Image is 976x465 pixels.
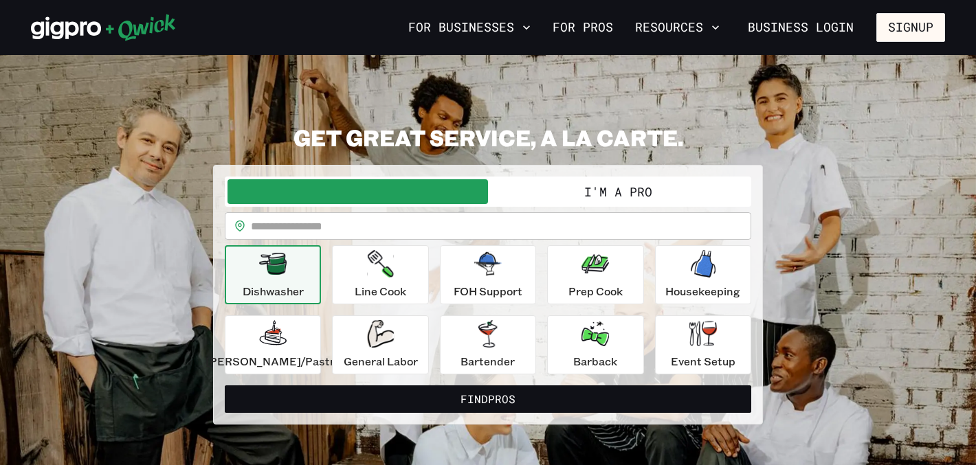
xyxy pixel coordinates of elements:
[440,315,536,374] button: Bartender
[547,245,643,304] button: Prep Cook
[568,283,623,299] p: Prep Cook
[228,179,488,204] button: I'm a Business
[332,245,428,304] button: Line Cook
[332,315,428,374] button: General Labor
[671,353,735,370] p: Event Setup
[655,245,751,304] button: Housekeeping
[630,16,725,39] button: Resources
[440,245,536,304] button: FOH Support
[213,124,763,151] h2: GET GREAT SERVICE, A LA CARTE.
[344,353,418,370] p: General Labor
[225,315,321,374] button: [PERSON_NAME]/Pastry
[225,385,751,413] button: FindPros
[225,245,321,304] button: Dishwasher
[243,283,304,299] p: Dishwasher
[573,353,617,370] p: Barback
[655,315,751,374] button: Event Setup
[876,13,945,42] button: Signup
[355,283,406,299] p: Line Cook
[403,16,536,39] button: For Businesses
[547,315,643,374] button: Barback
[547,16,619,39] a: For Pros
[488,179,748,204] button: I'm a Pro
[736,13,865,42] a: Business Login
[454,283,522,299] p: FOH Support
[461,353,515,370] p: Bartender
[206,353,340,370] p: [PERSON_NAME]/Pastry
[665,283,740,299] p: Housekeeping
